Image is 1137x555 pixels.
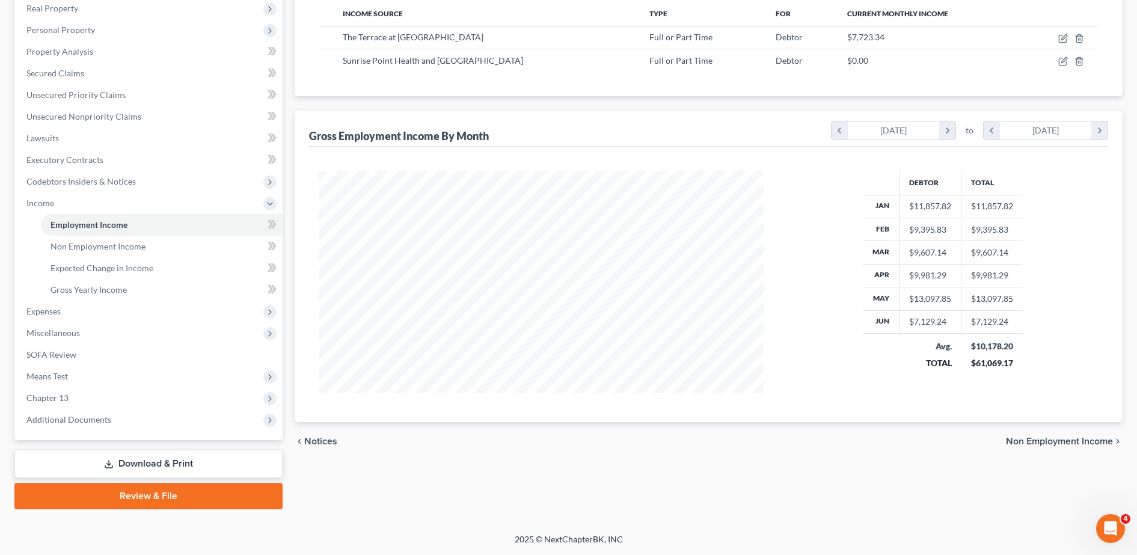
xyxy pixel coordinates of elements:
a: Property Analysis [17,41,283,63]
td: $9,395.83 [961,218,1023,241]
button: Non Employment Income chevron_right [1006,437,1123,446]
th: Mar [863,241,899,264]
td: $9,607.14 [961,241,1023,264]
i: chevron_right [1091,121,1108,140]
span: Real Property [26,3,78,13]
span: $0.00 [847,55,868,66]
span: Means Test [26,371,68,381]
div: $9,607.14 [909,247,951,259]
span: Type [649,9,667,18]
span: Miscellaneous [26,328,80,338]
i: chevron_left [984,121,1000,140]
i: chevron_left [295,437,304,446]
a: Expected Change in Income [41,257,283,279]
span: Full or Part Time [649,32,713,42]
span: Full or Part Time [649,55,713,66]
a: Unsecured Nonpriority Claims [17,106,283,127]
div: $10,178.20 [971,340,1014,352]
a: Lawsuits [17,127,283,149]
a: Secured Claims [17,63,283,84]
td: $11,857.82 [961,195,1023,218]
iframe: Intercom live chat [1096,514,1125,543]
span: Sunrise Point Health and [GEOGRAPHIC_DATA] [343,55,523,66]
th: Jan [863,195,899,218]
span: 4 [1121,514,1130,524]
span: Income [26,198,54,208]
i: chevron_left [832,121,848,140]
span: Debtor [776,32,803,42]
span: Lawsuits [26,133,59,143]
td: $7,129.24 [961,310,1023,333]
span: Unsecured Nonpriority Claims [26,111,141,121]
div: $9,981.29 [909,269,951,281]
th: Apr [863,264,899,287]
span: Property Analysis [26,46,93,57]
span: SOFA Review [26,349,76,360]
span: The Terrace at [GEOGRAPHIC_DATA] [343,32,483,42]
div: $13,097.85 [909,293,951,305]
span: Unsecured Priority Claims [26,90,126,100]
th: Jun [863,310,899,333]
span: Expected Change in Income [51,263,153,273]
a: Download & Print [14,450,283,478]
span: Personal Property [26,25,95,35]
span: Income Source [343,9,403,18]
th: Total [961,171,1023,195]
span: For [776,9,791,18]
span: Codebtors Insiders & Notices [26,176,136,186]
div: [DATE] [848,121,940,140]
i: chevron_right [1113,437,1123,446]
a: Non Employment Income [41,236,283,257]
div: [DATE] [1000,121,1092,140]
span: Notices [304,437,337,446]
td: $9,981.29 [961,264,1023,287]
span: Executory Contracts [26,155,103,165]
span: Employment Income [51,219,127,230]
span: Debtor [776,55,803,66]
span: Current Monthly Income [847,9,948,18]
div: Avg. [909,340,952,352]
span: Non Employment Income [1006,437,1113,446]
a: SOFA Review [17,344,283,366]
span: Non Employment Income [51,241,146,251]
span: Expenses [26,306,61,316]
span: Gross Yearly Income [51,284,127,295]
div: 2025 © NextChapterBK, INC [226,533,912,555]
div: $11,857.82 [909,200,951,212]
th: Feb [863,218,899,241]
div: $9,395.83 [909,224,951,236]
td: $13,097.85 [961,287,1023,310]
span: Additional Documents [26,414,111,425]
a: Employment Income [41,214,283,236]
span: Secured Claims [26,68,84,78]
span: $7,723.34 [847,32,884,42]
button: chevron_left Notices [295,437,337,446]
div: $61,069.17 [971,357,1014,369]
th: Debtor [899,171,961,195]
a: Unsecured Priority Claims [17,84,283,106]
i: chevron_right [939,121,955,140]
span: Chapter 13 [26,393,69,403]
a: Executory Contracts [17,149,283,171]
a: Review & File [14,483,283,509]
div: Gross Employment Income By Month [309,129,489,143]
span: to [966,124,973,136]
div: TOTAL [909,357,952,369]
th: May [863,287,899,310]
div: $7,129.24 [909,316,951,328]
a: Gross Yearly Income [41,279,283,301]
